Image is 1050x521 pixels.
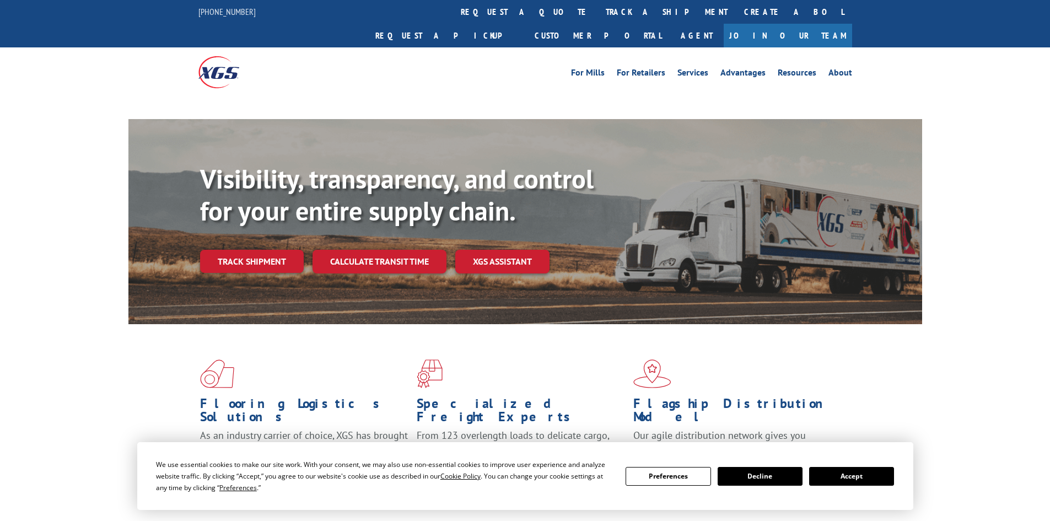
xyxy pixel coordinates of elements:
span: Preferences [219,483,257,492]
img: xgs-icon-total-supply-chain-intelligence-red [200,359,234,388]
span: Cookie Policy [440,471,481,481]
a: Services [677,68,708,80]
b: Visibility, transparency, and control for your entire supply chain. [200,162,594,228]
a: [PHONE_NUMBER] [198,6,256,17]
a: XGS ASSISTANT [455,250,550,273]
a: Advantages [720,68,766,80]
a: For Retailers [617,68,665,80]
a: Agent [670,24,724,47]
p: From 123 overlength loads to delicate cargo, our experienced staff knows the best way to move you... [417,429,625,478]
div: Cookie Consent Prompt [137,442,913,510]
button: Preferences [626,467,710,486]
a: Calculate transit time [313,250,446,273]
h1: Flagship Distribution Model [633,397,842,429]
h1: Specialized Freight Experts [417,397,625,429]
img: xgs-icon-focused-on-flooring-red [417,359,443,388]
button: Decline [718,467,803,486]
a: Track shipment [200,250,304,273]
span: As an industry carrier of choice, XGS has brought innovation and dedication to flooring logistics... [200,429,408,468]
h1: Flooring Logistics Solutions [200,397,408,429]
img: xgs-icon-flagship-distribution-model-red [633,359,671,388]
a: Join Our Team [724,24,852,47]
a: Customer Portal [526,24,670,47]
button: Accept [809,467,894,486]
a: For Mills [571,68,605,80]
div: We use essential cookies to make our site work. With your consent, we may also use non-essential ... [156,459,612,493]
a: Resources [778,68,816,80]
span: Our agile distribution network gives you nationwide inventory management on demand. [633,429,836,455]
a: About [828,68,852,80]
a: Request a pickup [367,24,526,47]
